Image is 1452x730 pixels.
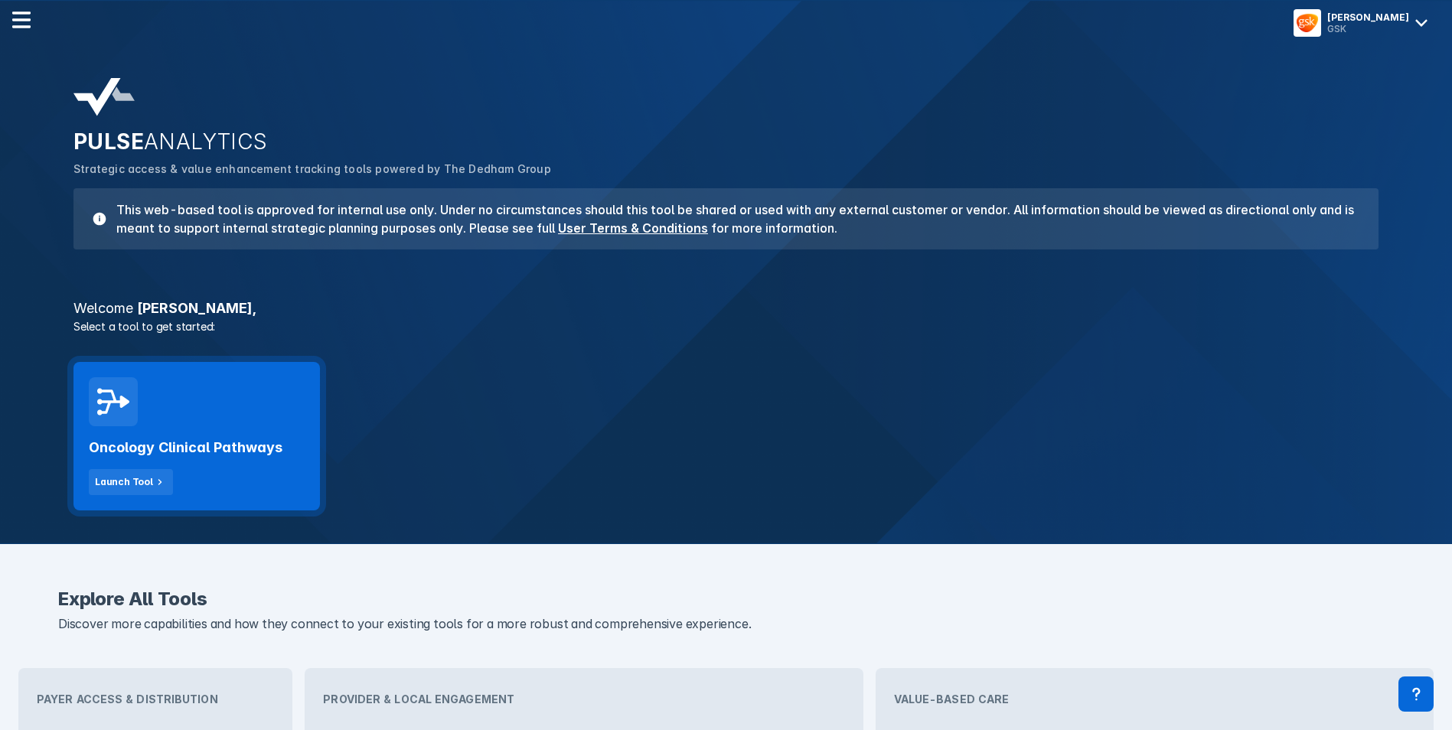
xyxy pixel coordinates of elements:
img: menu button [1297,12,1318,34]
h3: This web-based tool is approved for internal use only. Under no circumstances should this tool be... [107,200,1360,237]
div: GSK [1327,23,1409,34]
p: Select a tool to get started: [64,318,1388,334]
div: Launch Tool [95,475,153,489]
span: Welcome [73,300,133,316]
div: [PERSON_NAME] [1327,11,1409,23]
div: Value-Based Care [882,674,1428,724]
p: Strategic access & value enhancement tracking tools powered by The Dedham Group [73,161,1379,178]
img: pulse-analytics-logo [73,78,135,116]
div: Contact Support [1398,676,1434,712]
img: menu--horizontal.svg [12,11,31,29]
a: User Terms & Conditions [558,220,708,236]
span: ANALYTICS [144,129,268,155]
button: Launch Tool [89,469,173,495]
h3: [PERSON_NAME] , [64,301,1388,315]
h2: PULSE [73,129,1379,155]
div: Provider & Local Engagement [311,674,857,724]
p: Discover more capabilities and how they connect to your existing tools for a more robust and comp... [58,614,1394,634]
a: Oncology Clinical PathwaysLaunch Tool [73,362,320,510]
div: Payer Access & Distribution [24,674,286,724]
h2: Explore All Tools [58,590,1394,608]
h2: Oncology Clinical Pathways [89,438,282,457]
